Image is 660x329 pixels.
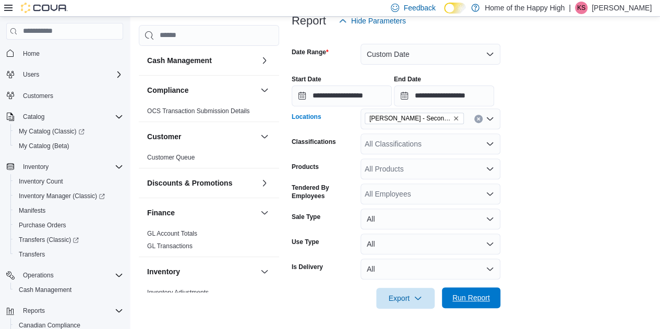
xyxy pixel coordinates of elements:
button: Hide Parameters [334,10,410,31]
a: Inventory Adjustments [147,289,209,296]
button: Inventory [2,160,127,174]
label: Tendered By Employees [292,184,356,200]
button: Open list of options [486,165,494,173]
button: Cash Management [10,283,127,297]
span: Cash Management [15,284,123,296]
button: Discounts & Promotions [258,177,271,189]
button: My Catalog (Beta) [10,139,127,153]
a: GL Account Totals [147,230,197,237]
a: Purchase Orders [15,219,70,231]
button: Cash Management [147,55,256,66]
span: Purchase Orders [15,219,123,231]
button: Compliance [258,84,271,96]
a: Inventory Count [15,175,67,188]
button: Remove Warman - Second Ave - Prairie Records from selection in this group [453,115,459,121]
button: Operations [19,269,58,282]
a: My Catalog (Classic) [10,124,127,139]
span: Customers [19,89,123,102]
span: Inventory Count [19,177,63,186]
a: Home [19,47,44,60]
label: Sale Type [292,213,320,221]
button: Operations [2,268,127,283]
button: Open list of options [486,115,494,123]
a: Transfers (Classic) [10,233,127,247]
span: Feedback [403,3,435,13]
button: Home [2,46,127,61]
a: My Catalog (Beta) [15,140,74,152]
span: Reports [19,304,123,317]
button: Finance [147,208,256,218]
span: My Catalog (Beta) [15,140,123,152]
label: End Date [394,75,421,83]
span: Transfers (Classic) [19,236,79,244]
span: Home [19,47,123,60]
h3: Cash Management [147,55,212,66]
a: GL Transactions [147,242,193,250]
p: [PERSON_NAME] [592,2,652,14]
button: Transfers [10,247,127,262]
span: Catalog [19,111,123,123]
button: Customer [147,131,256,142]
button: Run Report [442,287,500,308]
span: Inventory Manager (Classic) [15,190,123,202]
span: Users [19,68,123,81]
button: Inventory Count [10,174,127,189]
span: GL Transactions [147,242,193,250]
h3: Inventory [147,266,180,277]
div: Compliance [139,105,279,121]
span: OCS Transaction Submission Details [147,107,250,115]
span: Operations [23,271,54,279]
span: Warman - Second Ave - Prairie Records [365,113,464,124]
a: Inventory Manager (Classic) [10,189,127,203]
button: Inventory [19,161,53,173]
label: Start Date [292,75,321,83]
span: Hide Parameters [351,16,406,26]
span: Manifests [19,206,45,215]
button: Inventory [258,265,271,278]
span: Inventory Count [15,175,123,188]
button: Users [19,68,43,81]
button: Inventory [147,266,256,277]
a: Manifests [15,204,50,217]
button: Open list of options [486,140,494,148]
a: Customers [19,90,57,102]
button: Open list of options [486,190,494,198]
h3: Compliance [147,85,188,95]
button: Finance [258,206,271,219]
a: Inventory Manager (Classic) [15,190,109,202]
span: Export [382,288,428,309]
h3: Finance [147,208,175,218]
h3: Report [292,15,326,27]
input: Press the down key to open a popover containing a calendar. [394,86,494,106]
span: KS [577,2,585,14]
span: [PERSON_NAME] - Second Ave - Prairie Records [369,113,451,124]
button: Custom Date [361,44,500,65]
h3: Discounts & Promotions [147,178,232,188]
p: | [569,2,571,14]
a: Transfers [15,248,49,261]
button: Customers [2,88,127,103]
span: Transfers [19,250,45,259]
span: Catalog [23,113,44,121]
a: Cash Management [15,284,76,296]
h3: Customer [147,131,181,142]
button: All [361,234,500,254]
span: Purchase Orders [19,221,66,229]
span: My Catalog (Classic) [15,125,123,138]
input: Dark Mode [444,3,466,14]
span: Manifests [15,204,123,217]
div: Customer [139,151,279,168]
button: Export [376,288,435,309]
span: Customer Queue [147,153,195,162]
a: Customer Queue [147,154,195,161]
button: Discounts & Promotions [147,178,256,188]
button: Reports [2,303,127,318]
span: My Catalog (Classic) [19,127,85,136]
a: My Catalog (Classic) [15,125,89,138]
span: Transfers (Classic) [15,234,123,246]
span: Inventory [19,161,123,173]
label: Date Range [292,48,329,56]
span: Cash Management [19,286,71,294]
span: Transfers [15,248,123,261]
span: Inventory [23,163,49,171]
